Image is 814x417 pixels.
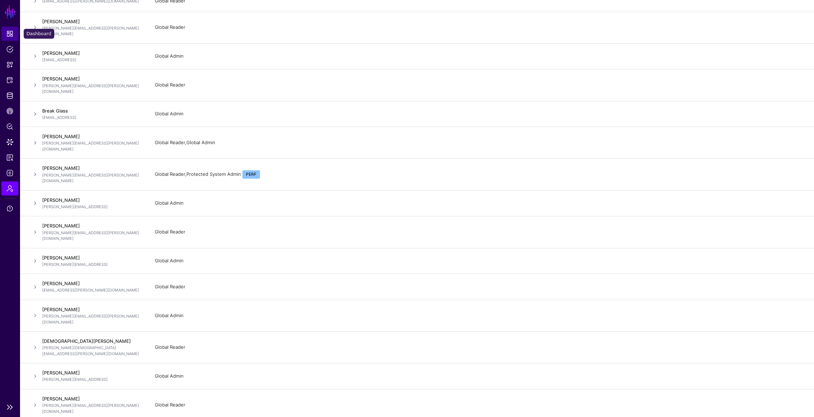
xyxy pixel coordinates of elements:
[155,139,803,146] div: Global Reader , Global Admin
[42,370,141,376] h4: [PERSON_NAME]
[42,50,141,56] h4: [PERSON_NAME]
[1,58,18,72] a: Snippets
[42,76,141,82] h4: [PERSON_NAME]
[42,403,141,414] p: [PERSON_NAME][EMAIL_ADDRESS][PERSON_NAME][DOMAIN_NAME]
[42,377,141,383] p: [PERSON_NAME][EMAIL_ADDRESS]
[155,344,803,351] div: Global Reader
[1,166,18,180] a: Logs
[42,313,141,325] p: [PERSON_NAME][EMAIL_ADDRESS][PERSON_NAME][DOMAIN_NAME]
[42,115,141,121] p: [EMAIL_ADDRESS]
[155,373,803,380] div: Global Admin
[42,197,141,203] h4: [PERSON_NAME]
[1,181,18,195] a: Admin
[42,262,141,268] p: [PERSON_NAME][EMAIL_ADDRESS]
[1,42,18,56] a: Policies
[42,165,141,171] h4: [PERSON_NAME]
[4,4,16,20] a: SGNL
[1,150,18,165] a: Reports
[42,204,141,210] p: [PERSON_NAME][EMAIL_ADDRESS]
[155,24,803,31] div: Global Reader
[42,280,141,287] h4: [PERSON_NAME]
[242,170,260,179] span: PERF
[42,18,141,25] h4: [PERSON_NAME]
[6,123,13,130] span: Policy Lens
[1,135,18,149] a: Data Lens
[1,73,18,87] a: Protected Systems
[6,30,13,37] span: Dashboard
[42,338,141,344] h4: [DEMOGRAPHIC_DATA][PERSON_NAME]
[42,25,141,37] p: [PERSON_NAME][EMAIL_ADDRESS][PERSON_NAME][DOMAIN_NAME]
[42,172,141,184] p: [PERSON_NAME][EMAIL_ADDRESS][PERSON_NAME][DOMAIN_NAME]
[6,154,13,161] span: Reports
[6,92,13,99] span: Identity Data Fabric
[42,57,141,63] p: [EMAIL_ADDRESS]
[1,120,18,134] a: Policy Lens
[6,169,13,177] span: Logs
[155,170,803,179] div: Global Reader , Protected System Admin
[1,89,18,103] a: Identity Data Fabric
[155,312,803,319] div: Global Admin
[42,133,141,140] h4: [PERSON_NAME]
[155,257,803,264] div: Global Admin
[42,230,141,242] p: [PERSON_NAME][EMAIL_ADDRESS][PERSON_NAME][DOMAIN_NAME]
[6,46,13,53] span: Policies
[24,29,54,39] div: Dashboard
[6,61,13,68] span: Snippets
[155,82,803,89] div: Global Reader
[42,255,141,261] h4: [PERSON_NAME]
[42,345,141,357] p: [PERSON_NAME][DEMOGRAPHIC_DATA][EMAIL_ADDRESS][PERSON_NAME][DOMAIN_NAME]
[6,185,13,192] span: Admin
[6,77,13,84] span: Protected Systems
[42,83,141,95] p: [PERSON_NAME][EMAIL_ADDRESS][PERSON_NAME][DOMAIN_NAME]
[1,27,18,41] a: Dashboard
[42,108,141,114] h4: Break Glass
[155,200,803,207] div: Global Admin
[42,140,141,152] p: [PERSON_NAME][EMAIL_ADDRESS][PERSON_NAME][DOMAIN_NAME]
[155,283,803,290] div: Global Reader
[155,402,803,409] div: Global Reader
[1,104,18,118] a: CAEP Hub
[42,223,141,229] h4: [PERSON_NAME]
[155,229,803,236] div: Global Reader
[155,53,803,60] div: Global Admin
[6,108,13,115] span: CAEP Hub
[6,205,13,212] span: Support
[42,306,141,313] h4: [PERSON_NAME]
[155,110,803,117] div: Global Admin
[42,396,141,402] h4: [PERSON_NAME]
[42,287,141,293] p: [EMAIL_ADDRESS][PERSON_NAME][DOMAIN_NAME]
[6,139,13,146] span: Data Lens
